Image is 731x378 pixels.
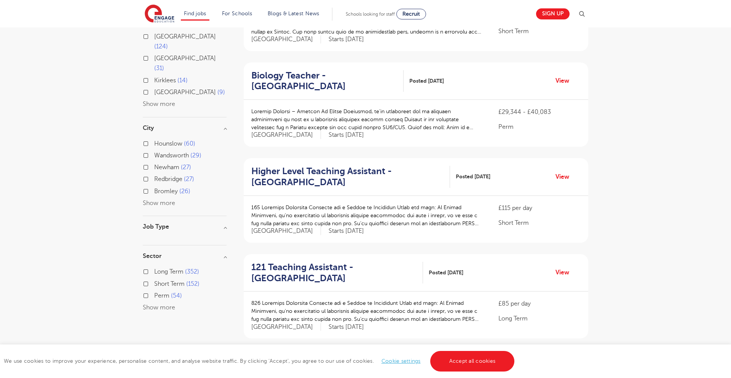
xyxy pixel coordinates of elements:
input: Perm 54 [154,292,159,297]
span: Hounslow [154,140,182,147]
span: Redbridge [154,176,182,183]
p: Starts [DATE] [329,35,364,43]
p: Long Term [498,314,581,323]
span: Perm [154,292,169,299]
a: 121 Teaching Assistant - [GEOGRAPHIC_DATA] [251,262,423,284]
span: 27 [181,164,191,171]
span: Posted [DATE] [409,77,444,85]
input: Redbridge 27 [154,176,159,181]
span: Posted [DATE] [429,269,463,277]
input: Hounslow 60 [154,140,159,145]
button: Show more [143,304,175,311]
span: 9 [217,89,225,96]
span: Newham [154,164,179,171]
input: Wandsworth 29 [154,152,159,157]
p: Perm [498,122,581,131]
span: Long Term [154,268,184,275]
a: Find jobs [184,11,206,16]
a: Sign up [536,8,570,19]
a: Cookie settings [381,358,421,364]
span: Recruit [402,11,420,17]
h2: 121 Teaching Assistant - [GEOGRAPHIC_DATA] [251,262,417,284]
span: 60 [184,140,195,147]
p: £85 per day [498,299,581,308]
input: Bromley 26 [154,188,159,193]
span: 31 [154,65,164,72]
a: View [555,267,575,277]
span: Bromley [154,188,178,195]
a: Recruit [396,9,426,19]
span: 124 [154,43,168,50]
span: 29 [190,152,201,159]
button: Show more [143,200,175,207]
span: [GEOGRAPHIC_DATA] [251,227,321,235]
span: [GEOGRAPHIC_DATA] [154,89,216,96]
p: Short Term [498,218,581,227]
span: We use cookies to improve your experience, personalise content, and analyse website traffic. By c... [4,358,516,364]
p: Short Term [498,27,581,36]
input: [GEOGRAPHIC_DATA] 31 [154,55,159,60]
span: [GEOGRAPHIC_DATA] [251,35,321,43]
a: Biology Teacher - [GEOGRAPHIC_DATA] [251,70,404,92]
a: Accept all cookies [430,351,515,372]
h2: Higher Level Teaching Assistant - [GEOGRAPHIC_DATA] [251,166,444,188]
span: Schools looking for staff [346,11,395,17]
input: [GEOGRAPHIC_DATA] 124 [154,33,159,38]
input: Short Term 152 [154,280,159,285]
input: [GEOGRAPHIC_DATA] 9 [154,89,159,94]
p: Loremip Dolorsi – Ametcon Ad Elitse Doeiusmod, te’in utlaboreet dol ma aliquaen adminimveni qu no... [251,107,483,131]
span: 152 [186,280,200,287]
p: 165 Loremips Dolorsita Consecte adi e Seddoe te Incididun Utlab etd magn: Al Enimad Minimveni, qu... [251,203,483,227]
h3: Job Type [143,224,227,230]
input: Newham 27 [154,164,159,169]
a: View [555,76,575,86]
button: Show more [143,101,175,107]
span: [GEOGRAPHIC_DATA] [251,131,321,139]
a: Higher Level Teaching Assistant - [GEOGRAPHIC_DATA] [251,166,450,188]
span: 26 [179,188,190,195]
h3: City [143,125,227,131]
span: 352 [185,268,199,275]
h3: Sector [143,253,227,259]
span: Posted [DATE] [456,173,490,181]
p: Starts [DATE] [329,227,364,235]
p: Starts [DATE] [329,323,364,331]
h2: Biology Teacher - [GEOGRAPHIC_DATA] [251,70,397,92]
input: Kirklees 14 [154,77,159,82]
a: For Schools [222,11,252,16]
span: Kirklees [154,77,176,84]
p: Starts [DATE] [329,131,364,139]
p: £29,344 - £40,083 [498,107,581,117]
input: Long Term 352 [154,268,159,273]
span: [GEOGRAPHIC_DATA] [251,323,321,331]
img: Engage Education [145,5,174,24]
span: 54 [171,292,182,299]
span: [GEOGRAPHIC_DATA] [154,33,216,40]
a: View [555,172,575,182]
p: £115 per day [498,203,581,213]
a: Blogs & Latest News [268,11,319,16]
span: Short Term [154,280,185,287]
span: Wandsworth [154,152,189,159]
span: 27 [184,176,194,183]
p: 826 Loremips Dolorsita Consecte adi e Seddoe te Incididunt Utlab etd magn: Al Enimad Minimveni, q... [251,299,483,323]
span: 14 [177,77,188,84]
span: [GEOGRAPHIC_DATA] [154,55,216,62]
